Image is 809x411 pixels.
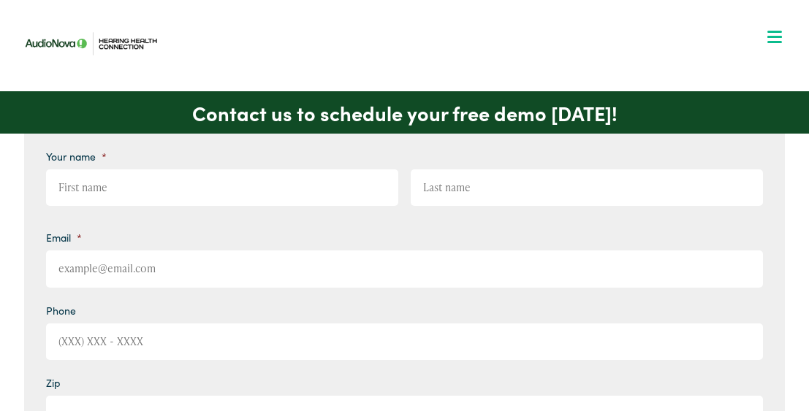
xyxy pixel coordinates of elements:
label: Phone [46,304,76,317]
input: example@email.com [46,250,763,287]
label: Zip [46,376,61,389]
input: (XXX) XXX - XXXX [46,323,763,360]
label: Your name [46,150,107,163]
input: First name [46,169,398,206]
label: Email [46,231,82,244]
input: Last name [411,169,763,206]
a: What We Offer [27,58,793,104]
